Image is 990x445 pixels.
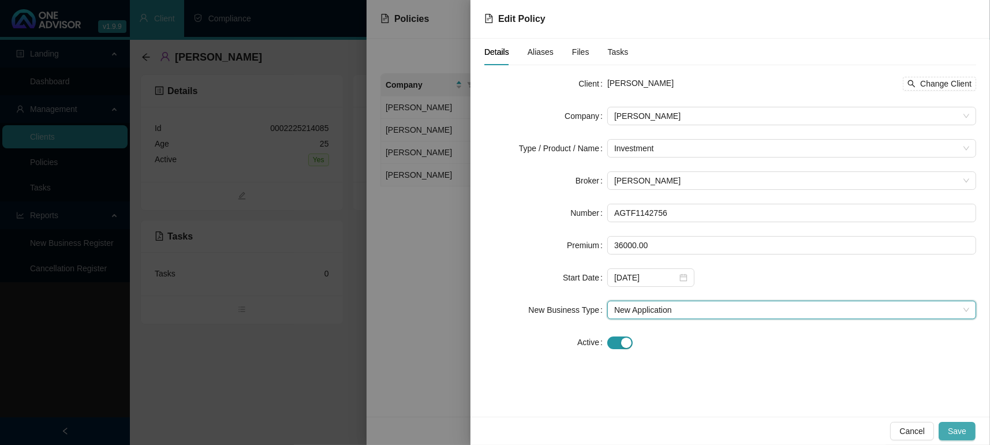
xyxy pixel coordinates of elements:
label: Type / Product / Name [519,139,607,158]
span: Tasks [608,48,629,56]
label: Company [565,107,607,125]
span: Change Client [920,77,972,90]
span: Aliases [528,48,554,56]
label: Active [577,333,607,351]
button: Change Client [903,77,976,91]
span: search [907,80,916,88]
span: Cancel [899,425,925,437]
label: Client [578,74,607,93]
label: Premium [567,236,607,255]
span: Investment [614,140,969,157]
span: file-text [484,14,494,23]
label: New Business Type [528,301,607,319]
span: Files [572,48,589,56]
button: Save [939,422,976,440]
span: Save [948,425,966,437]
label: Start Date [563,268,607,287]
span: Details [484,48,509,56]
span: Edit Policy [498,14,546,24]
label: Number [570,204,607,222]
span: New Application [614,301,969,319]
span: Allan Gray [614,107,969,125]
span: Carla Roodt [614,172,969,189]
button: Cancel [890,422,934,440]
span: [PERSON_NAME] [607,78,674,88]
input: Select date [614,271,677,284]
label: Broker [576,171,607,190]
